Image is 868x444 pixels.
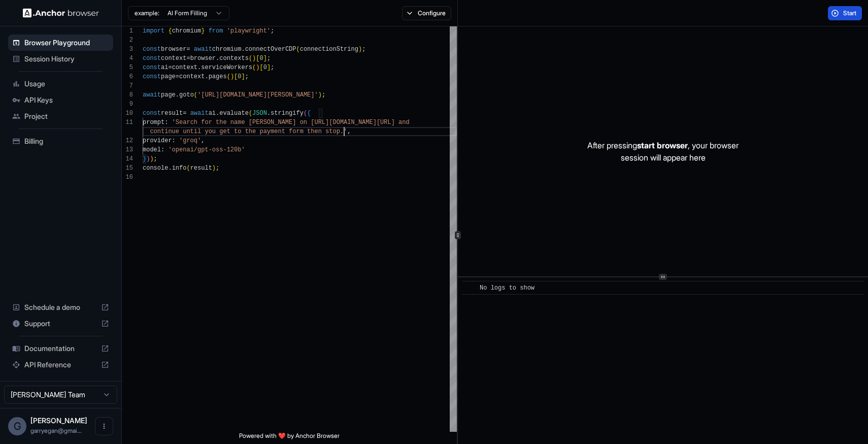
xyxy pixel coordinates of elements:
[263,55,267,62] span: ]
[402,6,451,20] button: Configure
[23,8,99,18] img: Anchor Logo
[172,64,197,71] span: context
[24,360,97,370] span: API Reference
[143,119,164,126] span: prompt
[267,55,271,62] span: ;
[122,81,133,90] div: 7
[150,155,153,163] span: )
[238,73,241,80] span: 0
[143,137,172,144] span: provider
[201,137,205,144] span: ,
[122,90,133,100] div: 8
[205,73,208,80] span: .
[307,110,311,117] span: {
[8,315,113,332] div: Support
[122,154,133,164] div: 14
[263,64,267,71] span: 0
[467,283,472,293] span: ​
[828,6,862,20] button: Start
[637,140,688,150] span: start browser
[122,26,133,36] div: 1
[8,92,113,108] div: API Keys
[95,417,113,435] button: Open menu
[201,27,205,35] span: }
[172,165,187,172] span: info
[212,46,242,53] span: chromium
[304,110,307,117] span: (
[161,91,176,99] span: page
[190,110,209,117] span: await
[587,139,739,164] p: After pressing , your browser session will appear here
[122,109,133,118] div: 10
[8,76,113,92] div: Usage
[8,133,113,149] div: Billing
[216,55,219,62] span: .
[122,45,133,54] div: 3
[8,51,113,67] div: Session History
[259,55,263,62] span: 0
[183,110,186,117] span: =
[24,302,97,312] span: Schedule a demo
[8,299,113,315] div: Schedule a demo
[179,137,201,144] span: 'groq'
[122,136,133,145] div: 12
[230,73,234,80] span: )
[168,27,172,35] span: {
[122,118,133,127] div: 11
[219,110,249,117] span: evaluate
[212,165,216,172] span: )
[239,432,340,444] span: Powered with ❤️ by Anchor Browser
[300,46,358,53] span: connectionString
[245,73,249,80] span: ;
[245,46,296,53] span: connectOverCDP
[249,110,252,117] span: (
[135,9,159,17] span: example:
[30,427,82,434] span: garryegan@gmail.com
[172,137,176,144] span: :
[186,165,190,172] span: (
[168,165,172,172] span: .
[8,357,113,373] div: API Reference
[194,46,212,53] span: await
[190,165,212,172] span: result
[197,91,318,99] span: '[URL][DOMAIN_NAME][PERSON_NAME]'
[252,110,267,117] span: JSON
[347,128,351,135] span: ,
[161,55,186,62] span: context
[227,73,230,80] span: (
[122,36,133,45] div: 2
[332,128,347,135] span: op.'
[161,64,168,71] span: ai
[168,64,172,71] span: =
[194,91,197,99] span: (
[24,136,109,146] span: Billing
[122,72,133,81] div: 6
[216,165,219,172] span: ;
[30,416,87,425] span: Garry Egan
[172,27,202,35] span: chromium
[8,108,113,124] div: Project
[209,73,227,80] span: pages
[843,9,857,17] span: Start
[143,165,168,172] span: console
[271,27,274,35] span: ;
[271,110,304,117] span: stringify
[186,46,190,53] span: =
[143,155,146,163] span: }
[122,145,133,154] div: 13
[143,27,164,35] span: import
[168,146,245,153] span: 'openai/gpt-oss-120b'
[190,55,216,62] span: browser
[271,64,274,71] span: ;
[24,79,109,89] span: Usage
[143,110,161,117] span: const
[318,91,322,99] span: )
[480,284,535,292] span: No logs to show
[24,54,109,64] span: Session History
[296,46,300,53] span: (
[8,417,26,435] div: G
[186,55,190,62] span: =
[329,119,409,126] span: [DOMAIN_NAME][URL] and
[252,64,256,71] span: (
[164,119,168,126] span: :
